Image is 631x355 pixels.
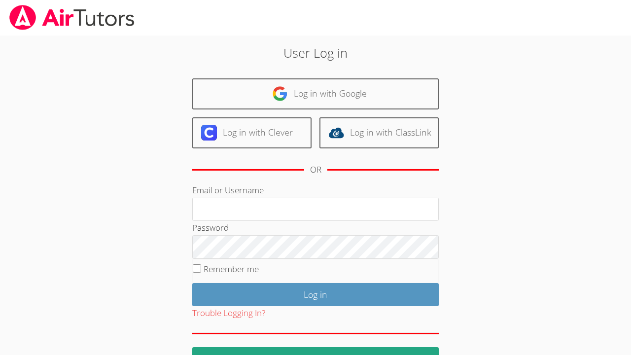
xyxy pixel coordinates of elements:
[145,43,486,62] h2: User Log in
[310,163,321,177] div: OR
[192,78,439,109] a: Log in with Google
[201,125,217,141] img: clever-logo-6eab21bc6e7a338710f1a6ff85c0baf02591cd810cc4098c63d3a4b26e2feb20.svg
[328,125,344,141] img: classlink-logo-d6bb404cc1216ec64c9a2012d9dc4662098be43eaf13dc465df04b49fa7ab582.svg
[192,184,264,196] label: Email or Username
[272,86,288,102] img: google-logo-50288ca7cdecda66e5e0955fdab243c47b7ad437acaf1139b6f446037453330a.svg
[192,306,265,320] button: Trouble Logging In?
[192,283,439,306] input: Log in
[8,5,136,30] img: airtutors_banner-c4298cdbf04f3fff15de1276eac7730deb9818008684d7c2e4769d2f7ddbe033.png
[319,117,439,148] a: Log in with ClassLink
[192,222,229,233] label: Password
[192,117,312,148] a: Log in with Clever
[204,263,259,275] label: Remember me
